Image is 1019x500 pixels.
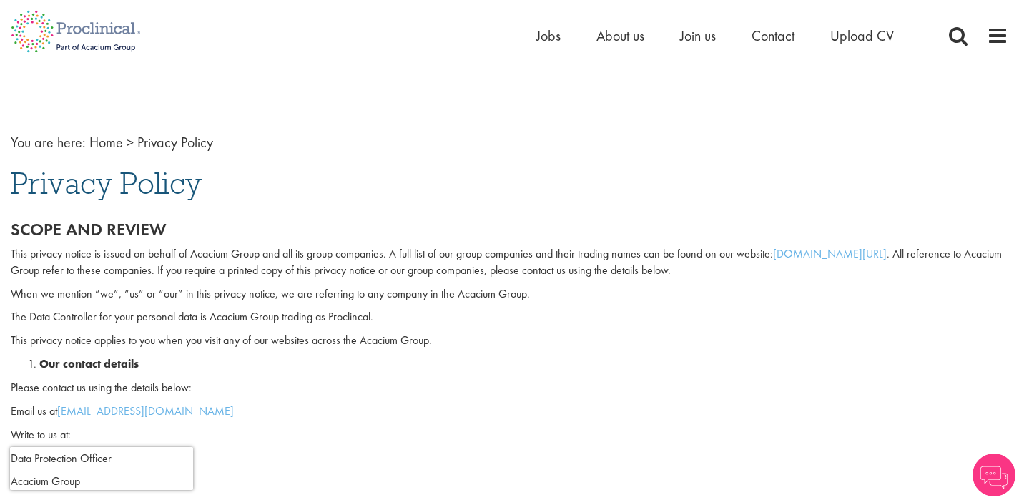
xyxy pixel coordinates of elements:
img: Chatbot [973,454,1015,496]
a: Jobs [536,26,561,45]
p: When we mention “we”, “us” or “our” in this privacy notice, we are referring to any company in th... [11,286,1008,303]
span: You are here: [11,133,86,152]
iframe: reCAPTCHA [10,447,193,490]
span: Privacy Policy [137,133,213,152]
h2: Scope and review [11,220,1008,239]
strong: Our contact details [39,356,139,371]
a: Contact [752,26,794,45]
a: About us [596,26,644,45]
p: This privacy notice is issued on behalf of Acacium Group and all its group companies. A full list... [11,246,1008,279]
p: Acacium Group [11,474,1008,490]
span: Privacy Policy [11,164,202,202]
p: Data Protection Officer [11,451,1008,467]
p: Email us at [11,403,1008,420]
span: > [127,133,134,152]
a: [EMAIL_ADDRESS][DOMAIN_NAME] [57,403,234,418]
p: This privacy notice applies to you when you visit any of our websites across the Acacium Group. [11,333,1008,349]
p: The Data Controller for your personal data is Acacium Group trading as Proclincal. [11,309,1008,325]
a: Upload CV [830,26,894,45]
p: Write to us at: [11,427,1008,443]
a: [DOMAIN_NAME][URL] [773,246,887,261]
p: Please contact us using the details below: [11,380,1008,396]
a: Join us [680,26,716,45]
a: breadcrumb link [89,133,123,152]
